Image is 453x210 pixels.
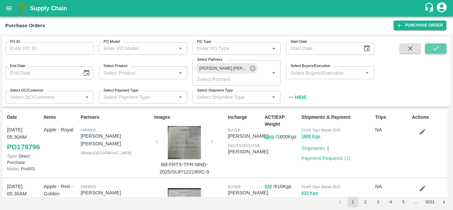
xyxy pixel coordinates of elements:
[194,93,259,102] input: Select Shipment Type
[286,92,308,103] button: Hide
[228,132,268,140] p: [PERSON_NAME]
[269,69,278,77] button: Open
[176,69,185,77] button: Open
[301,189,318,197] button: 610 Kgs
[436,1,448,15] div: account of current user
[265,183,299,190] p: / 610 Kgs
[44,183,78,198] p: Apple - Red - Golden
[385,197,396,207] button: Go to page 4
[7,154,17,159] span: Type:
[228,148,268,155] p: [PERSON_NAME]
[194,44,268,53] input: Enter PO Type
[265,133,274,141] button: 1600
[103,63,127,69] label: Select Product
[83,93,91,102] button: Open
[7,114,41,121] p: Date
[7,126,41,141] p: [DATE] 05:30AM
[269,93,278,102] button: Open
[10,63,25,69] label: End Date
[7,93,81,102] input: Select DC/Customer
[1,1,17,16] button: open drawer
[360,42,373,55] button: Choose date
[265,133,299,141] p: / 1600 Kgs
[301,128,341,132] span: FruitX Tapri Mandi 2025
[291,39,307,44] label: Start Date
[375,126,409,133] p: NA
[348,197,358,207] button: page 1
[197,57,222,62] label: Select Partners
[154,114,225,121] p: Images
[291,63,330,69] label: Select Buyers/Executive
[80,67,93,79] button: Choose date
[5,42,94,55] input: Enter PO ID
[197,39,211,44] label: PO Type
[81,185,96,189] span: Farmer
[5,66,78,79] input: End Date
[295,95,306,100] strong: Hide
[17,2,30,15] img: logo
[176,93,185,102] button: Open
[424,2,436,14] div: customer-support
[334,197,450,207] nav: pagination navigation
[398,197,409,207] button: Go to page 5
[81,132,152,147] p: [PERSON_NAME] [PERSON_NAME]
[81,189,152,196] p: [PERSON_NAME]
[301,133,320,140] button: 1600 Kgs
[103,88,138,93] label: Select Payment Type
[44,126,78,133] p: Apple - Royal
[269,44,278,53] button: Open
[10,39,20,44] label: PO ID
[301,156,351,161] a: Payment Requests (1)
[30,5,67,12] b: Supply Chain
[195,63,258,74] div: [PERSON_NAME] [PERSON_NAME] -Urni, Shimla-9816048362
[176,44,185,53] button: Open
[325,142,329,152] div: |
[439,197,449,207] button: Go to next page
[228,144,260,148] span: field executive
[288,68,361,77] input: Select Buyers/Executive
[7,153,41,166] p: Direct Purchase
[228,114,262,121] p: Incharge
[228,189,268,196] p: [PERSON_NAME]
[301,185,341,189] span: FruitX Tapri Mandi 2025
[44,114,78,121] p: Items
[160,161,209,176] p: Bill-FRTX-TPR-MND-2025/SUP/122180/C-9
[301,114,372,121] p: Shipments & Payment
[194,75,259,83] input: Select Partners
[373,197,383,207] button: Go to page 3
[375,183,409,190] p: NA
[423,197,437,207] button: Go to page 3031
[301,146,325,151] a: Shipments
[286,42,358,55] input: Start Date
[375,114,409,121] p: Trips
[103,39,120,44] label: PO Model
[7,183,41,198] p: [DATE] 05:30AM
[10,88,43,93] label: Select DC/Customer
[265,114,299,128] p: ACT/EXP Weight
[7,166,41,172] p: FruitXS
[360,197,371,207] button: Go to page 2
[81,128,96,132] span: Farmer
[101,93,165,102] input: Select Payment Type
[81,151,131,155] span: Shimla , [GEOGRAPHIC_DATA]
[228,128,240,132] span: buyer
[197,88,233,93] label: Select Shipment Type
[101,44,174,53] input: Enter PO Model
[265,183,272,190] button: 610
[412,114,446,121] p: Actions
[7,166,20,171] span: Model:
[30,4,424,13] a: Supply Chain
[81,114,152,121] p: Partners
[228,185,240,189] span: buyer
[5,21,45,30] div: Purchase Orders
[101,68,174,77] input: Select Product
[363,69,371,77] button: Open
[411,199,421,205] div: …
[394,21,446,30] a: Purchase Order
[7,141,40,153] a: PO179796
[195,65,251,72] span: [PERSON_NAME] [PERSON_NAME] -Urni, Shimla-9816048362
